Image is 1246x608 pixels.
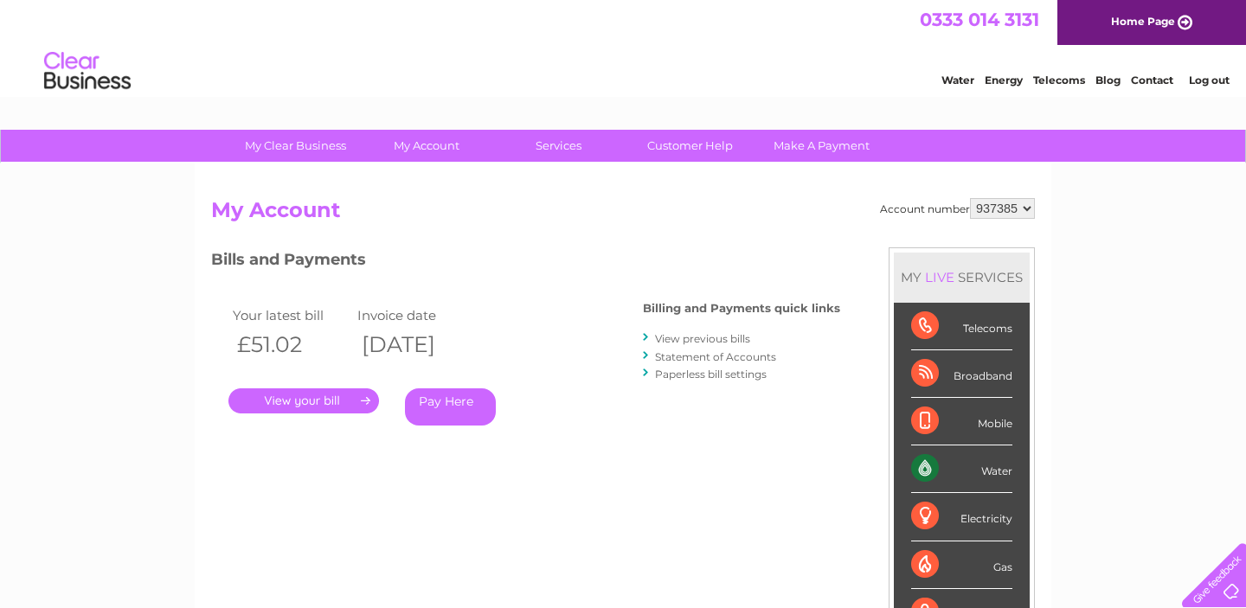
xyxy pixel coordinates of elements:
a: Energy [985,74,1023,86]
a: My Account [356,130,498,162]
a: Customer Help [619,130,761,162]
div: Account number [880,198,1035,219]
a: My Clear Business [224,130,367,162]
h4: Billing and Payments quick links [643,302,840,315]
a: 0333 014 3131 [920,9,1039,30]
img: logo.png [43,45,132,98]
div: Broadband [911,350,1012,398]
div: Telecoms [911,303,1012,350]
div: Electricity [911,493,1012,541]
td: Invoice date [353,304,478,327]
a: Water [941,74,974,86]
a: View previous bills [655,332,750,345]
a: Blog [1095,74,1121,86]
div: LIVE [922,269,958,285]
div: Gas [911,541,1012,589]
th: [DATE] [353,327,478,362]
div: MY SERVICES [894,253,1030,302]
th: £51.02 [228,327,353,362]
div: Mobile [911,398,1012,445]
a: Contact [1131,74,1173,86]
a: Statement of Accounts [655,350,776,363]
td: Your latest bill [228,304,353,327]
a: Services [487,130,630,162]
a: Telecoms [1033,74,1085,86]
div: Clear Business is a trading name of Verastar Limited (registered in [GEOGRAPHIC_DATA] No. 3667643... [215,10,1033,84]
a: Paperless bill settings [655,368,767,381]
div: Water [911,445,1012,493]
a: Log out [1189,74,1230,86]
a: Make A Payment [750,130,893,162]
a: Pay Here [405,388,496,426]
h2: My Account [211,198,1035,231]
a: . [228,388,379,413]
h3: Bills and Payments [211,247,840,278]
